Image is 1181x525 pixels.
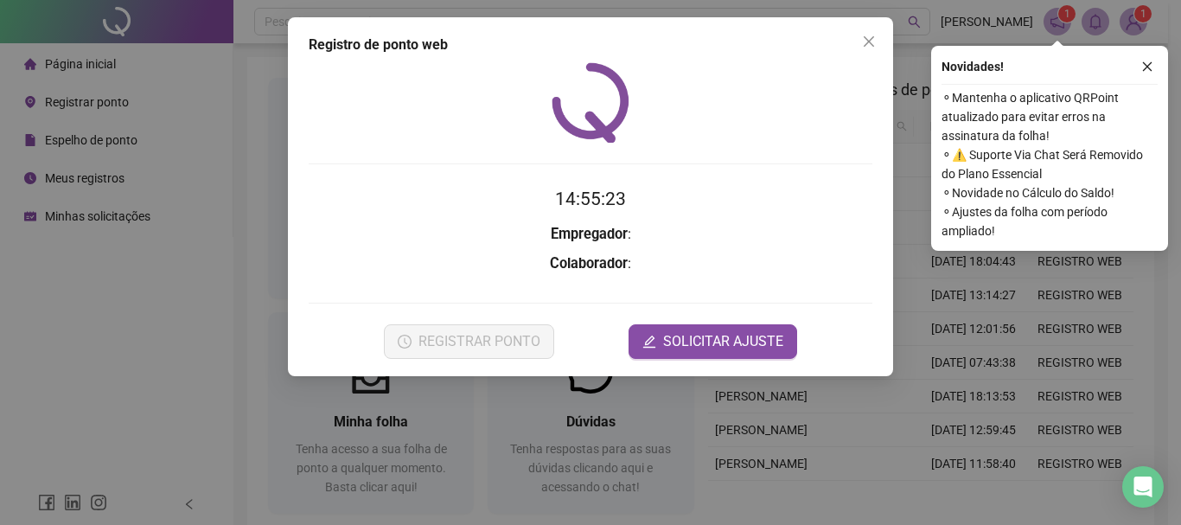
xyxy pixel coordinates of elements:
[663,331,783,352] span: SOLICITAR AJUSTE
[309,35,872,55] div: Registro de ponto web
[855,28,883,55] button: Close
[942,202,1158,240] span: ⚬ Ajustes da folha com período ampliado!
[550,255,628,272] strong: Colaborador
[629,324,797,359] button: editSOLICITAR AJUSTE
[942,183,1158,202] span: ⚬ Novidade no Cálculo do Saldo!
[384,324,554,359] button: REGISTRAR PONTO
[1122,466,1164,508] div: Open Intercom Messenger
[555,189,626,209] time: 14:55:23
[309,253,872,275] h3: :
[642,335,656,349] span: edit
[942,145,1158,183] span: ⚬ ⚠️ Suporte Via Chat Será Removido do Plano Essencial
[1141,61,1153,73] span: close
[862,35,876,48] span: close
[942,57,1004,76] span: Novidades !
[309,223,872,246] h3: :
[942,88,1158,145] span: ⚬ Mantenha o aplicativo QRPoint atualizado para evitar erros na assinatura da folha!
[551,226,628,242] strong: Empregador
[552,62,629,143] img: QRPoint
